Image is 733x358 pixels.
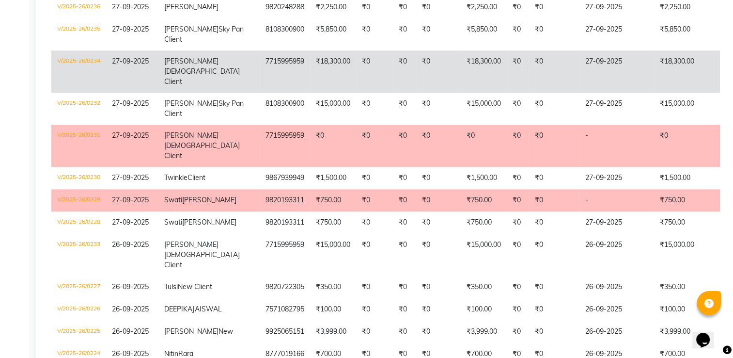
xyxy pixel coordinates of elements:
td: ₹15,000.00 [654,234,729,276]
td: ₹0 [529,18,579,50]
td: 7715995959 [260,125,310,167]
span: 27-09-2025 [112,131,149,140]
td: ₹0 [507,321,529,343]
td: ₹0 [356,18,393,50]
td: ₹0 [461,125,507,167]
td: ₹0 [529,125,579,167]
td: 26-09-2025 [579,321,654,343]
td: V/2025-26/0234 [51,50,106,93]
td: ₹15,000.00 [310,93,356,125]
span: [PERSON_NAME] [164,2,218,11]
td: ₹3,999.00 [654,321,729,343]
td: ₹0 [529,93,579,125]
td: ₹0 [416,50,461,93]
td: ₹1,500.00 [461,167,507,189]
td: 7571082795 [260,298,310,321]
span: 27-09-2025 [112,218,149,227]
td: ₹0 [507,212,529,234]
td: V/2025-26/0225 [51,321,106,343]
td: ₹0 [529,276,579,298]
td: ₹0 [393,212,416,234]
td: 8108300900 [260,93,310,125]
span: Sky Pan Client [164,25,244,44]
td: ₹0 [416,212,461,234]
td: ₹1,500.00 [654,167,729,189]
td: ₹0 [393,18,416,50]
td: ₹0 [393,234,416,276]
td: V/2025-26/0233 [51,234,106,276]
span: 27-09-2025 [112,2,149,11]
td: ₹750.00 [461,212,507,234]
td: V/2025-26/0235 [51,18,106,50]
td: ₹0 [529,321,579,343]
span: [PERSON_NAME] [164,57,218,65]
td: ₹100.00 [461,298,507,321]
td: ₹0 [416,321,461,343]
td: ₹0 [356,189,393,212]
td: ₹0 [529,189,579,212]
td: ₹0 [507,18,529,50]
td: ₹0 [356,167,393,189]
td: ₹0 [393,125,416,167]
td: ₹0 [529,50,579,93]
span: 26-09-2025 [112,349,149,358]
td: ₹350.00 [310,276,356,298]
td: 9820193311 [260,212,310,234]
td: V/2025-26/0228 [51,212,106,234]
td: ₹18,300.00 [461,50,507,93]
span: Nitin [164,349,178,358]
td: ₹0 [529,234,579,276]
td: ₹750.00 [310,189,356,212]
span: New [218,327,233,336]
td: ₹0 [507,167,529,189]
td: ₹0 [416,189,461,212]
td: ₹750.00 [654,212,729,234]
td: 8108300900 [260,18,310,50]
td: - [579,189,654,212]
td: ₹0 [356,276,393,298]
td: ₹750.00 [461,189,507,212]
td: 26-09-2025 [579,234,654,276]
td: ₹0 [507,93,529,125]
td: ₹0 [356,234,393,276]
span: Tulsi [164,282,178,291]
td: ₹18,300.00 [310,50,356,93]
td: ₹15,000.00 [461,234,507,276]
td: ₹750.00 [310,212,356,234]
td: ₹0 [356,93,393,125]
span: 27-09-2025 [112,25,149,33]
td: 26-09-2025 [579,276,654,298]
td: ₹0 [416,125,461,167]
td: ₹15,000.00 [461,93,507,125]
td: ₹0 [393,321,416,343]
span: DEEPIKA [164,305,192,313]
td: ₹100.00 [654,298,729,321]
td: ₹0 [507,276,529,298]
td: 7715995959 [260,234,310,276]
td: ₹0 [507,50,529,93]
span: Sky Pan Client [164,99,244,118]
td: ₹0 [529,298,579,321]
span: Twinkle [164,173,187,182]
td: ₹15,000.00 [654,93,729,125]
td: 26-09-2025 [579,298,654,321]
span: [PERSON_NAME] [164,25,218,33]
td: 9867939949 [260,167,310,189]
td: ₹0 [416,276,461,298]
span: 26-09-2025 [112,240,149,249]
td: 27-09-2025 [579,212,654,234]
span: [PERSON_NAME] [164,131,218,140]
td: ₹0 [507,234,529,276]
td: ₹0 [393,276,416,298]
span: [PERSON_NAME] [164,327,218,336]
span: 27-09-2025 [112,195,149,204]
td: ₹350.00 [461,276,507,298]
td: 9925065151 [260,321,310,343]
td: ₹18,300.00 [654,50,729,93]
td: V/2025-26/0229 [51,189,106,212]
td: ₹0 [507,298,529,321]
span: [PERSON_NAME] [182,195,236,204]
iframe: chat widget [692,319,723,348]
td: ₹0 [356,125,393,167]
td: ₹0 [356,50,393,93]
